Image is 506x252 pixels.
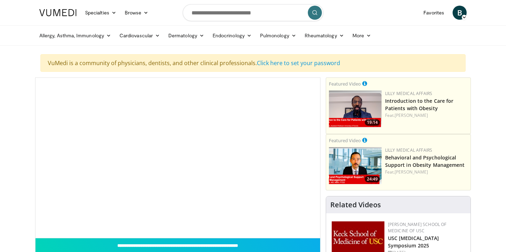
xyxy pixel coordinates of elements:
[365,119,380,126] span: 19:14
[385,147,433,153] a: Lilly Medical Affairs
[121,6,153,20] a: Browse
[257,59,340,67] a: Click here to set your password
[453,6,467,20] a: B
[81,6,121,20] a: Specialties
[348,29,375,43] a: More
[385,97,454,112] a: Introduction to the Care for Patients with Obesity
[385,154,465,168] a: Behavioral and Psychological Support in Obesity Management
[330,201,381,209] h4: Related Videos
[385,169,468,175] div: Feat.
[329,90,382,127] img: acc2e291-ced4-4dd5-b17b-d06994da28f3.png.150x105_q85_crop-smart_upscale.png
[329,137,361,144] small: Featured Video
[40,54,466,72] div: VuMedi is a community of physicians, dentists, and other clinical professionals.
[395,112,428,118] a: [PERSON_NAME]
[329,147,382,184] a: 24:49
[329,90,382,127] a: 19:14
[164,29,208,43] a: Dermatology
[385,90,433,96] a: Lilly Medical Affairs
[365,176,380,182] span: 24:49
[388,221,447,234] a: [PERSON_NAME] School of Medicine of USC
[329,81,361,87] small: Featured Video
[419,6,448,20] a: Favorites
[35,78,320,238] video-js: Video Player
[39,9,77,16] img: VuMedi Logo
[256,29,300,43] a: Pulmonology
[35,29,115,43] a: Allergy, Asthma, Immunology
[183,4,323,21] input: Search topics, interventions
[300,29,348,43] a: Rheumatology
[388,235,439,249] a: USC [MEDICAL_DATA] Symposium 2025
[115,29,164,43] a: Cardiovascular
[385,112,468,119] div: Feat.
[329,147,382,184] img: ba3304f6-7838-4e41-9c0f-2e31ebde6754.png.150x105_q85_crop-smart_upscale.png
[208,29,256,43] a: Endocrinology
[395,169,428,175] a: [PERSON_NAME]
